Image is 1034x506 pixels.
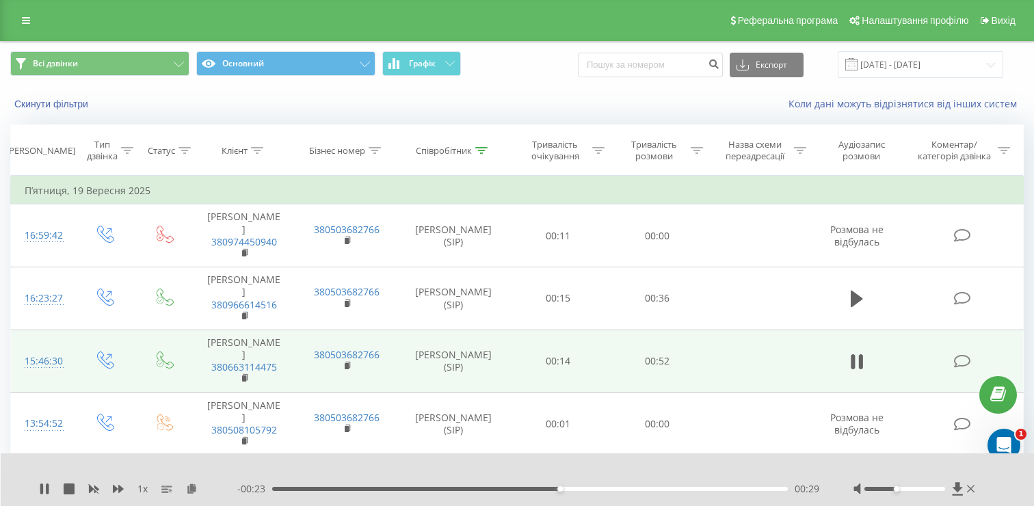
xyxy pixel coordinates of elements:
button: Основний [196,51,375,76]
td: [PERSON_NAME] [193,204,295,267]
div: 16:23:27 [25,285,60,312]
td: [PERSON_NAME] [193,392,295,455]
button: Всі дзвінки [10,51,189,76]
td: 00:14 [509,330,608,392]
td: 00:52 [608,330,707,392]
a: 380503682766 [314,223,380,236]
div: Назва схеми переадресації [719,139,790,162]
td: 00:00 [608,392,707,455]
button: Графік [382,51,461,76]
div: Бізнес номер [309,145,365,157]
td: П’ятниця, 19 Вересня 2025 [11,177,1024,204]
span: Графік [409,59,436,68]
div: Коментар/категорія дзвінка [914,139,994,162]
td: [PERSON_NAME] (SIP) [398,267,509,330]
div: 15:46:30 [25,348,60,375]
td: [PERSON_NAME] (SIP) [398,330,509,392]
div: Тривалість очікування [521,139,589,162]
button: Експорт [730,53,804,77]
td: 00:00 [608,204,707,267]
a: 380503682766 [314,285,380,298]
span: 1 x [137,482,148,496]
div: 13:54:52 [25,410,60,437]
span: Розмова не відбулась [830,411,884,436]
td: 00:11 [509,204,608,267]
a: 380503682766 [314,411,380,424]
span: 00:29 [795,482,819,496]
a: 380503682766 [314,348,380,361]
button: Скинути фільтри [10,98,95,110]
div: Accessibility label [894,486,899,492]
td: 00:36 [608,267,707,330]
span: Вихід [992,15,1016,26]
td: [PERSON_NAME] [193,330,295,392]
span: Реферальна програма [738,15,838,26]
div: Статус [148,145,175,157]
a: Коли дані можуть відрізнятися вiд інших систем [788,97,1024,110]
td: [PERSON_NAME] (SIP) [398,204,509,267]
div: 16:59:42 [25,222,60,249]
div: Співробітник [416,145,472,157]
span: Налаштування профілю [862,15,968,26]
iframe: Intercom live chat [987,429,1020,462]
td: 00:01 [509,392,608,455]
a: 380966614516 [211,298,277,311]
div: Тип дзвінка [86,139,118,162]
span: 1 [1016,429,1026,440]
input: Пошук за номером [578,53,723,77]
span: Всі дзвінки [33,58,78,69]
a: 380974450940 [211,235,277,248]
td: [PERSON_NAME] [193,267,295,330]
div: Клієнт [222,145,248,157]
div: Аудіозапис розмови [822,139,901,162]
div: Accessibility label [557,486,563,492]
span: - 00:23 [237,482,272,496]
span: Розмова не відбулась [830,223,884,248]
a: 380663114475 [211,360,277,373]
td: [PERSON_NAME] (SIP) [398,392,509,455]
div: Тривалість розмови [620,139,688,162]
div: [PERSON_NAME] [6,145,75,157]
a: 380508105792 [211,423,277,436]
td: 00:15 [509,267,608,330]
